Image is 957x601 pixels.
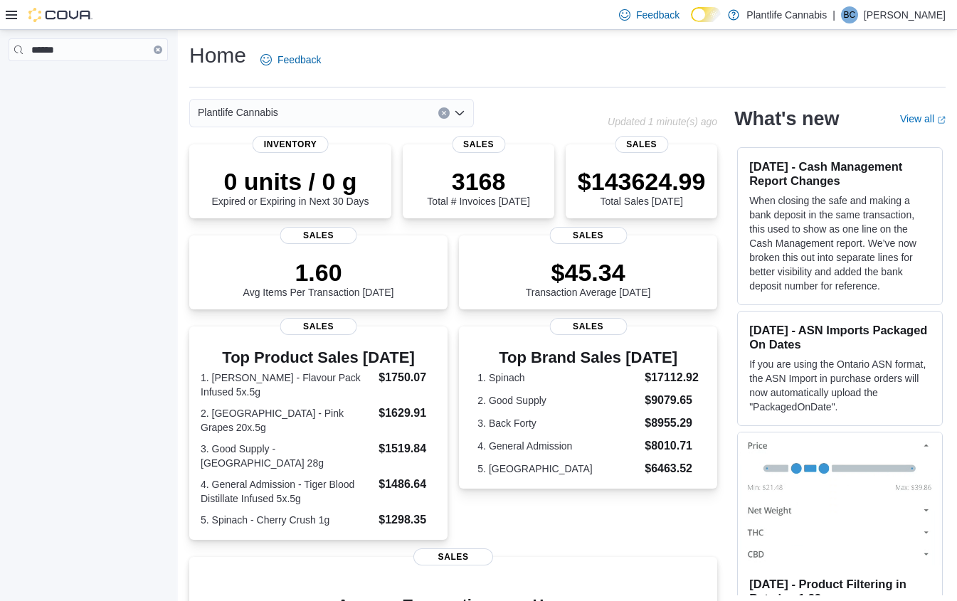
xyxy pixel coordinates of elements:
span: Plantlife Cannabis [198,104,278,121]
dd: $9079.65 [645,392,699,409]
p: [PERSON_NAME] [864,6,946,23]
input: Dark Mode [691,7,721,22]
dt: 5. Spinach - Cherry Crush 1g [201,513,373,527]
dt: 3. Good Supply - [GEOGRAPHIC_DATA] 28g [201,442,373,470]
div: Total Sales [DATE] [578,167,706,207]
span: Sales [615,136,668,153]
a: View allExternal link [900,113,946,124]
button: Open list of options [454,107,465,119]
dd: $8010.71 [645,437,699,454]
svg: External link [937,116,946,124]
span: Sales [280,318,357,335]
dd: $17112.92 [645,369,699,386]
img: Cova [28,8,92,22]
h3: Top Product Sales [DATE] [201,349,436,366]
dt: 5. [GEOGRAPHIC_DATA] [477,462,639,476]
dd: $1519.84 [379,440,436,457]
span: Sales [549,318,627,335]
span: Feedback [636,8,680,22]
h3: Top Brand Sales [DATE] [477,349,699,366]
dt: 1. Spinach [477,371,639,385]
p: $143624.99 [578,167,706,196]
a: Feedback [613,1,685,29]
p: 1.60 [243,258,394,287]
span: Sales [280,227,357,244]
span: Sales [452,136,505,153]
dt: 3. Back Forty [477,416,639,430]
dt: 1. [PERSON_NAME] - Flavour Pack Infused 5x.5g [201,371,373,399]
h3: [DATE] - ASN Imports Packaged On Dates [749,323,931,351]
dd: $1486.64 [379,476,436,493]
h3: [DATE] - Cash Management Report Changes [749,159,931,188]
p: 0 units / 0 g [212,167,369,196]
a: Feedback [255,46,327,74]
span: Inventory [253,136,329,153]
h2: What's new [734,107,839,130]
div: Total # Invoices [DATE] [427,167,529,207]
p: Updated 1 minute(s) ago [608,116,717,127]
div: Beau Cadrin [841,6,858,23]
span: Dark Mode [691,22,692,23]
dt: 2. [GEOGRAPHIC_DATA] - Pink Grapes 20x.5g [201,406,373,435]
div: Transaction Average [DATE] [526,258,651,298]
button: Clear input [438,107,450,119]
div: Avg Items Per Transaction [DATE] [243,258,394,298]
p: When closing the safe and making a bank deposit in the same transaction, this used to show as one... [749,193,931,293]
p: | [832,6,835,23]
span: Sales [549,227,627,244]
div: Expired or Expiring in Next 30 Days [212,167,369,207]
dd: $1298.35 [379,511,436,528]
dd: $1629.91 [379,405,436,422]
p: 3168 [427,167,529,196]
nav: Complex example [9,64,168,98]
dd: $8955.29 [645,415,699,432]
span: Feedback [277,53,321,67]
dd: $6463.52 [645,460,699,477]
dt: 4. General Admission - Tiger Blood Distillate Infused 5x.5g [201,477,373,506]
dt: 2. Good Supply [477,393,639,408]
button: Clear input [154,46,162,54]
p: Plantlife Cannabis [746,6,827,23]
h1: Home [189,41,246,70]
span: Sales [413,548,493,565]
p: $45.34 [526,258,651,287]
dt: 4. General Admission [477,439,639,453]
dd: $1750.07 [379,369,436,386]
span: BC [844,6,856,23]
p: If you are using the Ontario ASN format, the ASN Import in purchase orders will now automatically... [749,357,931,414]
